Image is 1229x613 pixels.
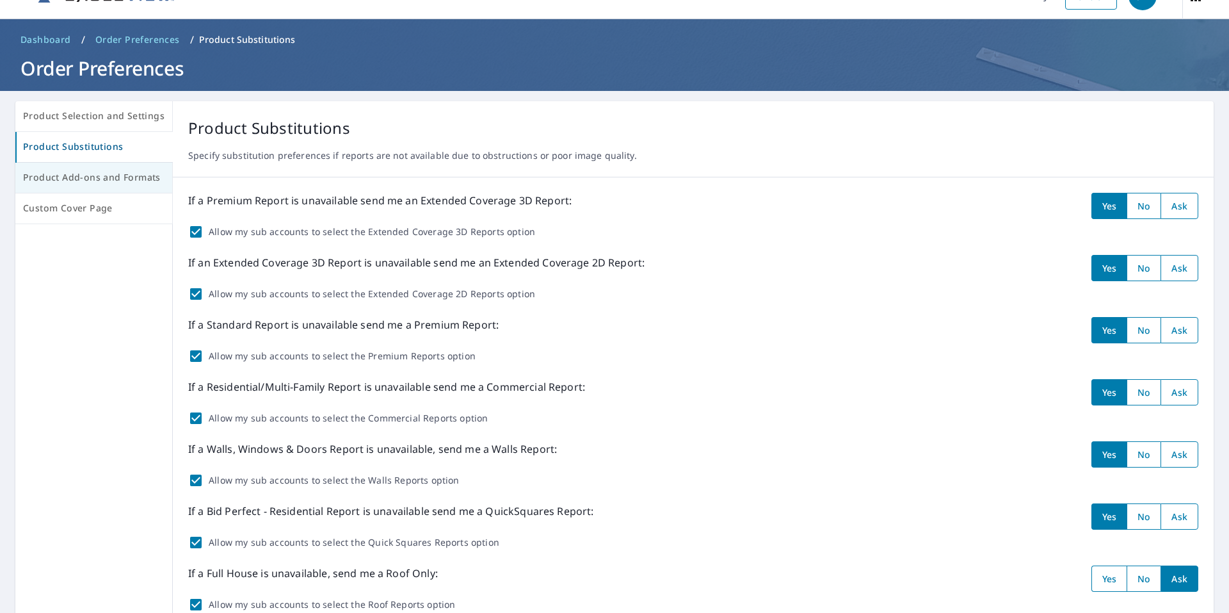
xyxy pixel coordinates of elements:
p: If a Full House is unavailable, send me a Roof Only: [188,566,438,592]
span: Order Preferences [95,33,180,46]
p: If a Residential/Multi-Family Report is unavailable send me a Commercial Report: [188,379,585,405]
a: Dashboard [15,29,76,50]
label: Allow my sub accounts to select the Extended Coverage 2D Reports option [209,288,535,300]
p: Product Substitutions [199,33,296,46]
nav: breadcrumb [15,29,1214,50]
p: If a Walls, Windows & Doors Report is unavailable, send me a Walls Report: [188,441,557,468]
span: Custom Cover Page [23,200,165,217]
p: If an Extended Coverage 3D Report is unavailable send me an Extended Coverage 2D Report: [188,255,645,281]
li: / [81,32,85,47]
label: Allow my sub accounts to select the Quick Squares Reports option [209,537,499,548]
p: If a Standard Report is unavailable send me a Premium Report: [188,317,499,343]
label: Allow my sub accounts to select the Extended Coverage 3D Reports option [209,226,535,238]
label: Allow my sub accounts to select the Premium Reports option [209,350,476,362]
span: Product Add-ons and Formats [23,170,165,186]
p: Product Substitutions [188,117,1198,140]
span: Product Substitutions [23,139,165,155]
span: Dashboard [20,33,71,46]
label: Allow my sub accounts to select the Walls Reports option [209,475,460,486]
label: Allow my sub accounts to select the Commercial Reports option [209,413,488,424]
span: Product Selection and Settings [23,108,165,124]
li: / [190,32,194,47]
a: Order Preferences [90,29,185,50]
h1: Order Preferences [15,55,1214,81]
label: Allow my sub accounts to select the Roof Reports option [209,599,455,610]
p: If a Bid Perfect - Residential Report is unavailable send me a QuickSquares Report: [188,503,593,530]
div: tab-list [15,101,173,224]
p: Specify substitution preferences if reports are not available due to obstructions or poor image q... [188,150,1198,161]
p: If a Premium Report is unavailable send me an Extended Coverage 3D Report: [188,193,572,219]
